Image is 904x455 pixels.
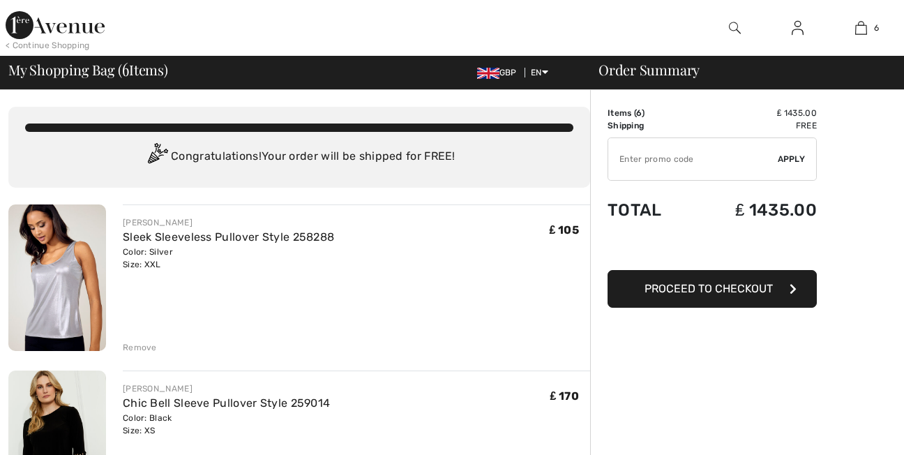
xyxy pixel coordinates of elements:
[8,204,106,351] img: Sleek Sleeveless Pullover Style 258288
[608,107,691,119] td: Items ( )
[477,68,499,79] img: UK Pound
[123,341,157,354] div: Remove
[143,143,171,171] img: Congratulation2.svg
[608,138,778,180] input: Promo code
[550,389,579,403] span: ₤ 170
[123,412,330,437] div: Color: Black Size: XS
[636,108,642,118] span: 6
[778,153,806,165] span: Apply
[477,68,522,77] span: GBP
[608,234,817,265] iframe: PayPal
[6,39,90,52] div: < Continue Shopping
[8,63,168,77] span: My Shopping Bag ( Items)
[550,223,579,237] span: ₤ 105
[781,20,815,37] a: Sign In
[855,20,867,36] img: My Bag
[608,186,691,234] td: Total
[6,11,105,39] img: 1ère Avenue
[608,270,817,308] button: Proceed to Checkout
[582,63,896,77] div: Order Summary
[645,282,773,295] span: Proceed to Checkout
[123,382,330,395] div: [PERSON_NAME]
[123,396,330,410] a: Chic Bell Sleeve Pullover Style 259014
[123,246,334,271] div: Color: Silver Size: XXL
[691,119,817,132] td: Free
[608,119,691,132] td: Shipping
[729,20,741,36] img: search the website
[531,68,548,77] span: EN
[874,22,879,34] span: 6
[122,59,129,77] span: 6
[691,186,817,234] td: ₤ 1435.00
[792,20,804,36] img: My Info
[123,230,334,244] a: Sleek Sleeveless Pullover Style 258288
[25,143,573,171] div: Congratulations! Your order will be shipped for FREE!
[691,107,817,119] td: ₤ 1435.00
[123,216,334,229] div: [PERSON_NAME]
[830,20,892,36] a: 6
